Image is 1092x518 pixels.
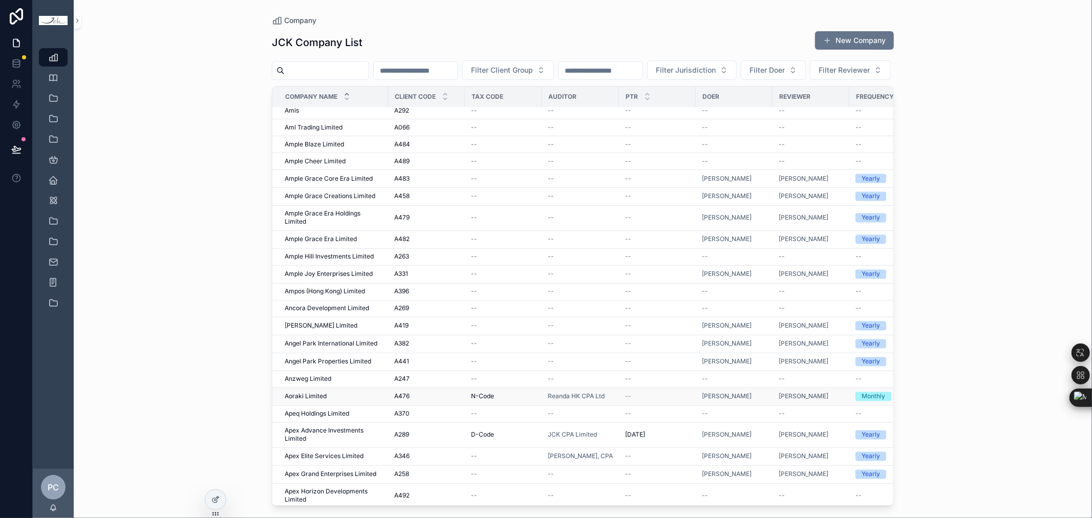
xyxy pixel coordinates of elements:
a: -- [548,214,613,222]
span: -- [625,123,631,132]
span: -- [625,288,631,296]
span: -- [548,235,554,244]
span: [PERSON_NAME] [702,358,752,366]
a: A476 [394,393,459,401]
a: -- [471,340,536,348]
a: [PERSON_NAME] [702,192,752,201]
span: -- [625,175,631,183]
a: Yearly [855,235,920,244]
span: -- [548,214,554,222]
a: [PERSON_NAME] [702,270,766,278]
a: Ample Grace Creations Limited [285,192,382,201]
span: -- [471,214,477,222]
a: Yearly [855,357,920,366]
span: Filter Jurisdiction [656,65,716,75]
span: -- [471,123,477,132]
span: -- [548,157,554,165]
button: Select Button [741,60,806,80]
a: Ampos (Hong Kong) Limited [285,288,382,296]
a: Ample Cheer Limited [285,157,382,165]
a: A292 [394,106,459,115]
a: -- [625,358,690,366]
a: -- [625,175,690,183]
span: -- [779,140,785,148]
a: -- [855,375,920,383]
a: -- [548,253,613,261]
a: A263 [394,253,459,261]
a: [PERSON_NAME] [702,270,752,278]
a: [PERSON_NAME] [779,214,828,222]
a: [PERSON_NAME] [702,322,752,330]
span: -- [471,192,477,201]
a: -- [625,375,690,383]
a: Amis [285,106,382,115]
span: -- [702,288,708,296]
span: -- [548,192,554,201]
a: [PERSON_NAME] [779,175,843,183]
span: -- [855,140,862,148]
span: Ample Grace Core Era Limited [285,175,373,183]
span: -- [625,358,631,366]
span: -- [548,288,554,296]
a: Yearly [855,192,920,201]
span: A269 [394,305,409,313]
a: Ample Joy Enterprises Limited [285,270,382,278]
a: A269 [394,305,459,313]
span: -- [702,305,708,313]
span: Ample Cheer Limited [285,157,346,165]
span: A382 [394,340,409,348]
span: A489 [394,157,410,165]
span: Company [284,15,316,26]
span: Amis [285,106,299,115]
a: -- [855,288,920,296]
a: -- [625,393,690,401]
span: -- [625,375,631,383]
a: -- [471,288,536,296]
span: -- [625,340,631,348]
a: [PERSON_NAME] [702,340,766,348]
span: -- [625,140,631,148]
span: -- [548,175,554,183]
span: [PERSON_NAME] [779,192,828,201]
a: -- [625,270,690,278]
a: Ample Blaze Limited [285,140,382,148]
a: A484 [394,140,459,148]
a: [PERSON_NAME] [779,358,843,366]
span: -- [779,375,785,383]
a: [PERSON_NAME] [702,358,766,366]
span: -- [548,358,554,366]
span: [PERSON_NAME] [779,340,828,348]
a: -- [702,288,766,296]
a: Yearly [855,174,920,183]
span: Angel Park Properties Limited [285,358,371,366]
span: -- [471,305,477,313]
a: [PERSON_NAME] [779,358,828,366]
span: -- [625,270,631,278]
span: -- [471,358,477,366]
span: -- [855,106,862,115]
span: Ampos (Hong Kong) Limited [285,288,365,296]
a: A483 [394,175,459,183]
span: A066 [394,123,410,132]
a: Anzweg Limited [285,375,382,383]
span: -- [702,157,708,165]
a: [PERSON_NAME] [702,214,752,222]
span: -- [471,175,477,183]
a: -- [702,157,766,165]
span: Aml Trading Limited [285,123,342,132]
a: -- [625,123,690,132]
span: Ancora Development Limited [285,305,369,313]
a: A489 [394,157,459,165]
span: [PERSON_NAME] Limited [285,322,357,330]
a: [PERSON_NAME] [702,235,752,244]
span: -- [471,106,477,115]
a: -- [471,123,536,132]
span: Filter Client Group [471,65,533,75]
a: -- [471,175,536,183]
span: Ample Joy Enterprises Limited [285,270,373,278]
span: A441 [394,358,409,366]
a: Yearly [855,339,920,349]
